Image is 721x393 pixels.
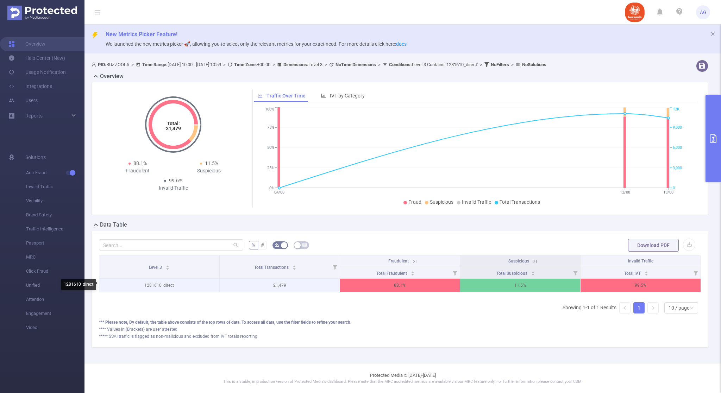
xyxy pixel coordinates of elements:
[376,271,408,276] span: Total Fraudulent
[25,150,46,164] span: Solutions
[389,62,478,67] span: Level 3 Contains '1281610_direct'
[267,125,274,130] tspan: 75%
[221,62,228,67] span: >
[142,62,168,67] b: Time Range:
[102,167,173,175] div: Fraudulent
[173,167,245,175] div: Suspicious
[106,41,407,47] span: We launched the new metrics picker 🚀, allowing you to select only the relevant metrics for your e...
[619,302,631,313] li: Previous Page
[26,278,84,292] span: Unified
[106,31,177,38] span: New Metrics Picker Feature!
[166,126,181,131] tspan: 21,479
[710,30,715,38] button: icon: close
[26,250,84,264] span: MRC
[292,267,296,269] i: icon: caret-down
[644,270,648,272] i: icon: caret-up
[673,125,682,130] tspan: 9,000
[26,222,84,236] span: Traffic Intelligence
[690,306,694,311] i: icon: down
[283,62,308,67] b: Dimensions :
[274,190,284,195] tspan: 04/08
[26,321,84,335] span: Video
[265,107,274,112] tspan: 100%
[673,186,675,190] tspan: 0
[8,51,65,65] a: Help Center (New)
[509,62,516,67] span: >
[624,271,642,276] span: Total IVT
[633,302,645,313] li: 1
[26,194,84,208] span: Visibility
[169,178,182,183] span: 99.6%
[98,62,106,67] b: PID:
[478,62,484,67] span: >
[283,62,322,67] span: Level 3
[26,292,84,306] span: Attention
[651,306,655,310] i: icon: right
[673,107,679,112] tspan: 12K
[167,121,180,126] tspan: Total:
[628,239,679,252] button: Download PDF
[644,270,648,274] div: Sort
[99,279,219,292] p: 1281610_direct
[292,264,296,266] i: icon: caret-up
[26,264,84,278] span: Click Fraud
[129,62,136,67] span: >
[450,267,460,278] i: Filter menu
[376,62,383,67] span: >
[99,239,243,251] input: Search...
[258,93,263,98] i: icon: line-chart
[99,326,701,332] div: **** Values in (Brackets) are user attested
[267,93,306,99] span: Traffic Over Time
[462,199,491,205] span: Invalid Traffic
[270,62,277,67] span: >
[149,265,163,270] span: Level 3
[673,146,682,150] tspan: 6,000
[647,302,659,313] li: Next Page
[522,62,546,67] b: No Solutions
[508,259,529,264] span: Suspicious
[7,6,77,20] img: Protected Media
[8,93,38,107] a: Users
[92,62,546,67] span: BUZZOOLA [DATE] 10:00 - [DATE] 10:59 +00:00
[581,279,701,292] p: 99.5%
[673,166,682,170] tspan: 3,000
[267,146,274,150] tspan: 50%
[570,267,580,278] i: Filter menu
[340,279,460,292] p: 88.1%
[336,62,376,67] b: No Time Dimensions
[165,267,169,269] i: icon: caret-down
[25,113,43,119] span: Reports
[165,264,170,268] div: Sort
[26,208,84,222] span: Brand Safety
[410,270,415,274] div: Sort
[254,265,290,270] span: Total Transactions
[389,62,412,67] b: Conditions :
[205,160,218,166] span: 11.5%
[92,62,98,67] i: icon: user
[710,32,715,37] i: icon: close
[8,37,45,51] a: Overview
[302,243,307,247] i: icon: table
[623,306,627,310] i: icon: left
[133,160,147,166] span: 88.1%
[410,273,414,275] i: icon: caret-down
[669,303,689,313] div: 10 / page
[26,166,84,180] span: Anti-Fraud
[26,180,84,194] span: Invalid Traffic
[61,279,96,290] div: 1281610_direct
[165,264,169,266] i: icon: caret-up
[700,5,707,19] span: AG
[261,242,264,248] span: #
[102,379,703,385] p: This is a stable, in production version of Protected Media's dashboard. Please note that the MRC ...
[99,333,701,340] div: ***** SSAI traffic is flagged as non-malicious and excluded from IVT totals reporting
[220,279,340,292] p: 21,479
[410,270,414,272] i: icon: caret-up
[663,190,673,195] tspan: 13/08
[496,271,528,276] span: Total Suspicious
[138,184,209,192] div: Invalid Traffic
[25,109,43,123] a: Reports
[8,79,52,93] a: Integrations
[100,72,124,81] h2: Overview
[460,279,580,292] p: 11.5%
[408,199,421,205] span: Fraud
